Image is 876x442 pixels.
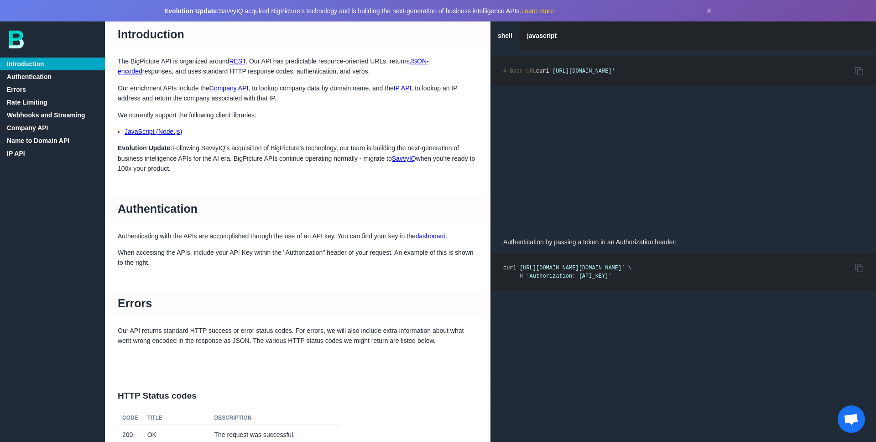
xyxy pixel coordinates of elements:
span: \ [628,265,631,271]
h1: Authentication [105,197,490,221]
a: IP API [394,84,412,92]
p: Authenticating with the APIs are accomplished through the use of an API key. You can find your ke... [105,231,490,241]
a: JSON-encoded [118,58,429,75]
h1: Introduction [105,22,490,47]
button: Dismiss announcement [706,5,712,16]
a: Learn more [521,7,554,15]
span: 'Authorization: {API_KEY}' [526,273,611,279]
code: curl [503,265,631,279]
p: The BigPicture API is organized around . Our API has predictable resource-oriented URLs, returns ... [105,56,490,77]
th: Description [210,411,339,425]
span: # Base URL [503,68,536,74]
a: REST [229,58,245,65]
a: Open chat [838,405,865,433]
p: Following SavvyIQ's acquisition of BigPicture's technology, our team is building the next-generat... [105,143,490,174]
p: Authentication by passing a token in an Authorization header: [490,231,876,253]
a: SavvyIQ [392,155,416,162]
span: '[URL][DOMAIN_NAME][DOMAIN_NAME]' [516,265,625,271]
span: -H [516,273,523,279]
th: Title [143,411,210,425]
a: dashboard [416,232,446,240]
strong: Evolution Update: [118,144,172,152]
a: Company API [209,84,249,92]
span: '[URL][DOMAIN_NAME]' [549,68,615,74]
a: javascript [520,21,564,50]
p: When accessing the APIs, include your API Key within the "Authorization" header of your request. ... [105,247,490,268]
strong: Evolution Update: [164,7,219,15]
code: curl [503,68,615,74]
th: Code [118,411,143,425]
p: We currently support the following client libraries: [105,110,490,120]
p: Our API returns standard HTTP success or error status codes. For errors, we will also include ext... [105,326,490,346]
img: bp-logo-B-teal.svg [9,31,24,48]
h2: HTTP Status codes [105,381,490,412]
h1: Errors [105,291,490,316]
span: SavvyIQ acquired BigPicture's technology and is building the next-generation of business intellig... [164,7,554,15]
a: shell [490,21,520,50]
p: Our enrichment APIs include the , to lookup company data by domain name, and the , to lookup an I... [105,83,490,104]
a: JavaScript (Node.js) [125,128,182,135]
